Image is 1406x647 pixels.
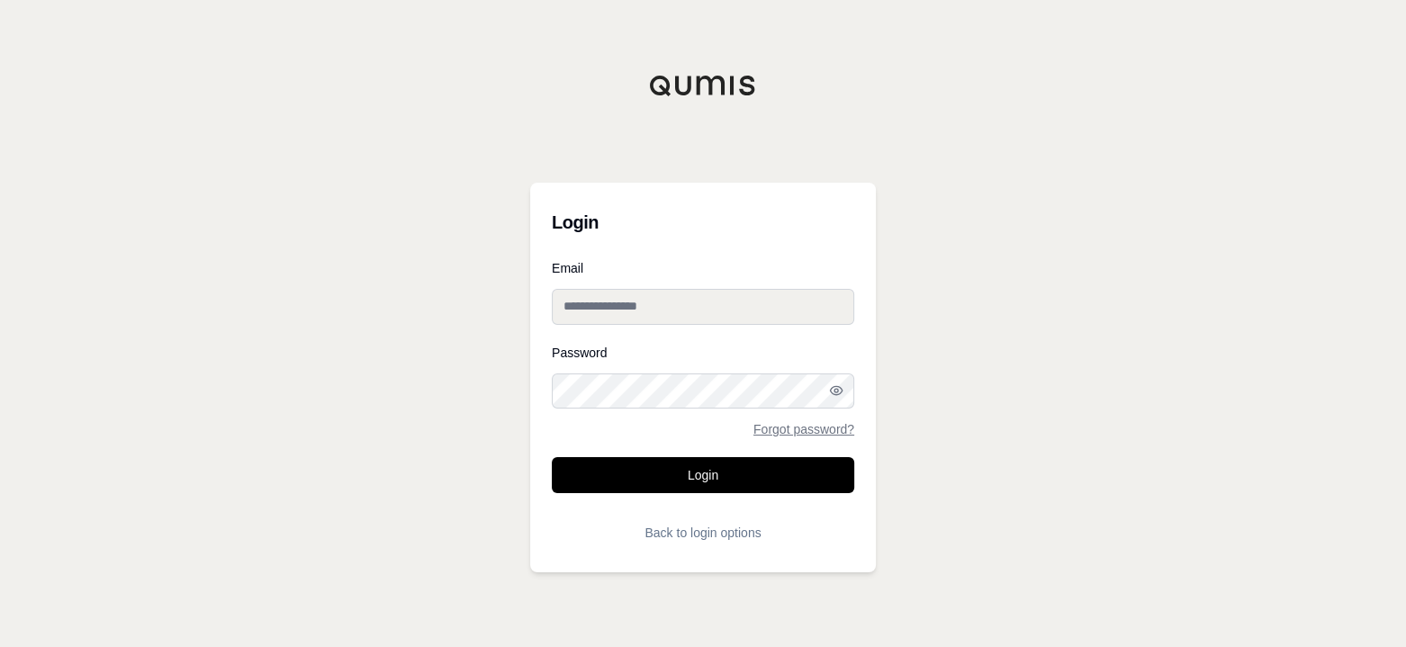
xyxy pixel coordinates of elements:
[552,457,854,493] button: Login
[552,262,854,274] label: Email
[552,204,854,240] h3: Login
[552,346,854,359] label: Password
[552,515,854,551] button: Back to login options
[753,423,854,436] a: Forgot password?
[649,75,757,96] img: Qumis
